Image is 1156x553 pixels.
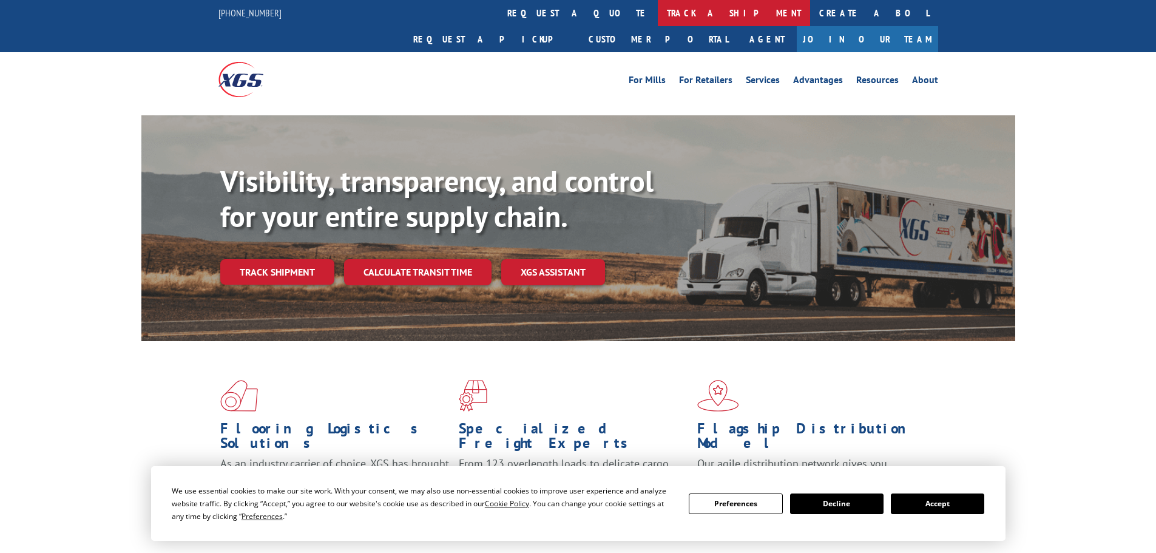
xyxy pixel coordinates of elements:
a: Customer Portal [580,26,737,52]
span: Cookie Policy [485,498,529,509]
div: Cookie Consent Prompt [151,466,1006,541]
span: As an industry carrier of choice, XGS has brought innovation and dedication to flooring logistics... [220,456,449,500]
button: Decline [790,494,884,514]
h1: Specialized Freight Experts [459,421,688,456]
a: For Mills [629,75,666,89]
button: Preferences [689,494,782,514]
img: xgs-icon-total-supply-chain-intelligence-red [220,380,258,412]
a: XGS ASSISTANT [501,259,605,285]
a: About [912,75,938,89]
h1: Flooring Logistics Solutions [220,421,450,456]
a: Track shipment [220,259,334,285]
button: Accept [891,494,984,514]
a: For Retailers [679,75,732,89]
span: Our agile distribution network gives you nationwide inventory management on demand. [697,456,921,485]
a: Advantages [793,75,843,89]
img: xgs-icon-focused-on-flooring-red [459,380,487,412]
b: Visibility, transparency, and control for your entire supply chain. [220,162,654,235]
a: Calculate transit time [344,259,492,285]
div: We use essential cookies to make our site work. With your consent, we may also use non-essential ... [172,484,674,523]
h1: Flagship Distribution Model [697,421,927,456]
img: xgs-icon-flagship-distribution-model-red [697,380,739,412]
a: [PHONE_NUMBER] [218,7,282,19]
span: Preferences [242,511,283,521]
a: Agent [737,26,797,52]
p: From 123 overlength loads to delicate cargo, our experienced staff knows the best way to move you... [459,456,688,511]
a: Services [746,75,780,89]
a: Join Our Team [797,26,938,52]
a: Request a pickup [404,26,580,52]
a: Resources [856,75,899,89]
